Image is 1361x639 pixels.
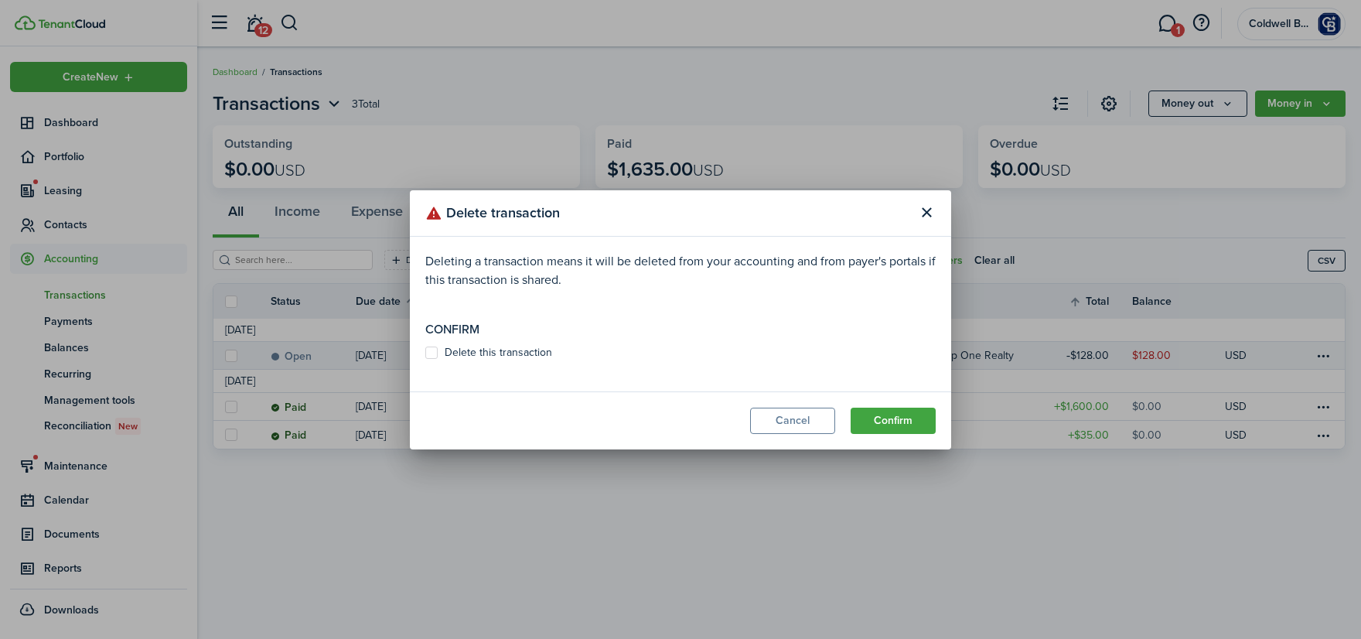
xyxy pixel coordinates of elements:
[425,347,552,359] label: Delete this transaction
[750,408,835,434] button: Cancel
[425,198,909,228] modal-title: Delete transaction
[425,320,936,339] p: Confirm
[425,252,936,289] p: Deleting a transaction means it will be deleted from your accounting and from payer's portals if ...
[913,200,940,226] button: Close modal
[851,408,936,434] button: Confirm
